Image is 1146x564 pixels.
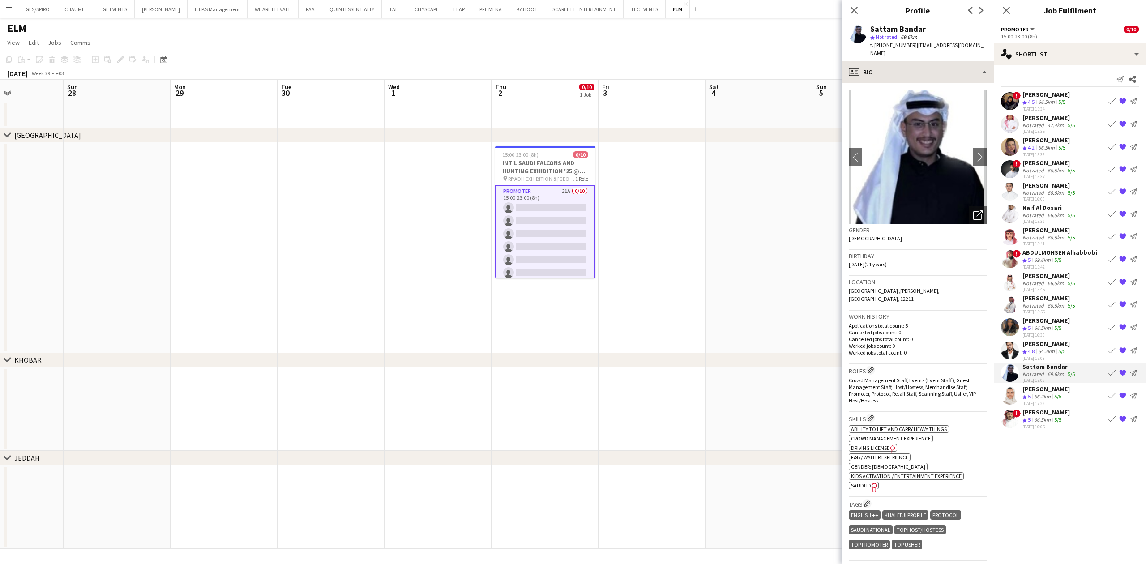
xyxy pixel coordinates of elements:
[1032,393,1052,401] div: 66.2km
[1028,416,1031,423] span: 5
[1046,167,1066,174] div: 66.5km
[29,38,39,47] span: Edit
[1022,241,1077,247] div: [DATE] 15:41
[1058,98,1065,105] app-skills-label: 5/5
[849,90,987,224] img: Crew avatar or photo
[1068,302,1075,309] app-skills-label: 5/5
[1022,309,1077,315] div: [DATE] 15:55
[1028,393,1031,400] span: 5
[495,83,506,91] span: Thu
[1022,189,1046,196] div: Not rated
[1001,26,1036,33] button: Promoter
[1028,144,1035,151] span: 4.2
[849,499,987,508] h3: Tags
[1022,340,1070,348] div: [PERSON_NAME]
[57,0,95,18] button: CHAUMET
[280,88,291,98] span: 30
[1022,401,1070,406] div: [DATE] 17:22
[1032,256,1052,264] div: 69.6km
[495,159,595,175] h3: INT'L SAUDI FALCONS AND HUNTING EXHIBITION '25 @ [GEOGRAPHIC_DATA] - [GEOGRAPHIC_DATA]
[849,322,987,329] p: Applications total count: 5
[1028,98,1035,105] span: 4.5
[1022,248,1097,256] div: ABDULMOHSEN Alhabbobi
[1046,122,1066,128] div: 47.4km
[1022,302,1046,309] div: Not rated
[1022,212,1046,218] div: Not rated
[816,83,827,91] span: Sun
[1022,136,1070,144] div: [PERSON_NAME]
[876,34,897,40] span: Not rated
[1054,393,1061,400] app-skills-label: 5/5
[1032,325,1052,332] div: 66.5km
[95,0,135,18] button: GL EVENTS
[849,540,890,549] div: TOP PROMOTER
[994,4,1146,16] h3: Job Fulfilment
[601,88,609,98] span: 3
[1001,26,1029,33] span: Promoter
[1046,371,1066,377] div: 69.6km
[1068,122,1075,128] app-skills-label: 5/5
[1013,92,1021,100] span: !
[1046,189,1066,196] div: 66.5km
[930,510,961,520] div: PROTOCOL
[849,252,987,260] h3: Birthday
[1028,348,1035,355] span: 4.8
[851,473,962,479] span: Kids activation / Entertainment experience
[1022,423,1070,429] div: [DATE] 10:05
[1068,189,1075,196] app-skills-label: 5/5
[1022,218,1077,224] div: [DATE] 15:39
[1022,385,1070,393] div: [PERSON_NAME]
[1022,264,1097,270] div: [DATE] 15:42
[1022,122,1046,128] div: Not rated
[299,0,322,18] button: RAA
[1058,348,1065,355] app-skills-label: 5/5
[624,0,666,18] button: TEC EVENTS
[446,0,472,18] button: LEAP
[994,43,1146,65] div: Shortlist
[842,61,994,83] div: Bio
[1046,280,1066,286] div: 66.5km
[1036,144,1056,152] div: 66.5km
[870,42,917,48] span: t. [PHONE_NUMBER]
[1054,325,1061,331] app-skills-label: 5/5
[4,37,23,48] a: View
[495,185,595,334] app-card-role: Promoter21A0/1015:00-23:00 (8h)
[849,377,976,404] span: Crowd Management Staff, Events (Event Staff), Guest Management Staff, Host/Hostess, Merchandise S...
[1068,280,1075,286] app-skills-label: 5/5
[851,426,947,432] span: Ability to lift and carry heavy things
[849,235,902,242] span: [DEMOGRAPHIC_DATA]
[545,0,624,18] button: SCARLETT ENTERTAINMENT
[815,88,827,98] span: 5
[849,261,887,268] span: [DATE] (21 years)
[1022,128,1077,134] div: [DATE] 15:35
[1022,355,1070,361] div: [DATE] 17:03
[174,83,186,91] span: Mon
[1046,234,1066,241] div: 66.5km
[580,91,594,98] div: 1 Job
[1028,325,1031,331] span: 5
[1022,174,1077,179] div: [DATE] 15:37
[1013,250,1021,258] span: !
[135,0,188,18] button: [PERSON_NAME]
[1124,26,1139,33] span: 0/10
[882,510,928,520] div: KHALEEJI PROFILE
[281,83,291,91] span: Tue
[1068,167,1075,174] app-skills-label: 5/5
[1022,294,1077,302] div: [PERSON_NAME]
[1022,363,1077,371] div: Sattam Bandar
[849,329,987,336] p: Cancelled jobs count: 0
[388,83,400,91] span: Wed
[870,25,926,33] div: Sattam Bandar
[14,131,81,140] div: [GEOGRAPHIC_DATA]
[709,83,719,91] span: Sat
[502,151,539,158] span: 15:00-23:00 (8h)
[1028,256,1031,263] span: 5
[508,175,575,182] span: RIYADH EXHIBITION & [GEOGRAPHIC_DATA] - [GEOGRAPHIC_DATA]
[849,226,987,234] h3: Gender
[1022,114,1077,122] div: [PERSON_NAME]
[1022,371,1046,377] div: Not rated
[849,510,881,520] div: ENGLISH ++
[1054,256,1061,263] app-skills-label: 5/5
[1022,226,1077,234] div: [PERSON_NAME]
[894,525,946,534] div: TOP HOST/HOSTESS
